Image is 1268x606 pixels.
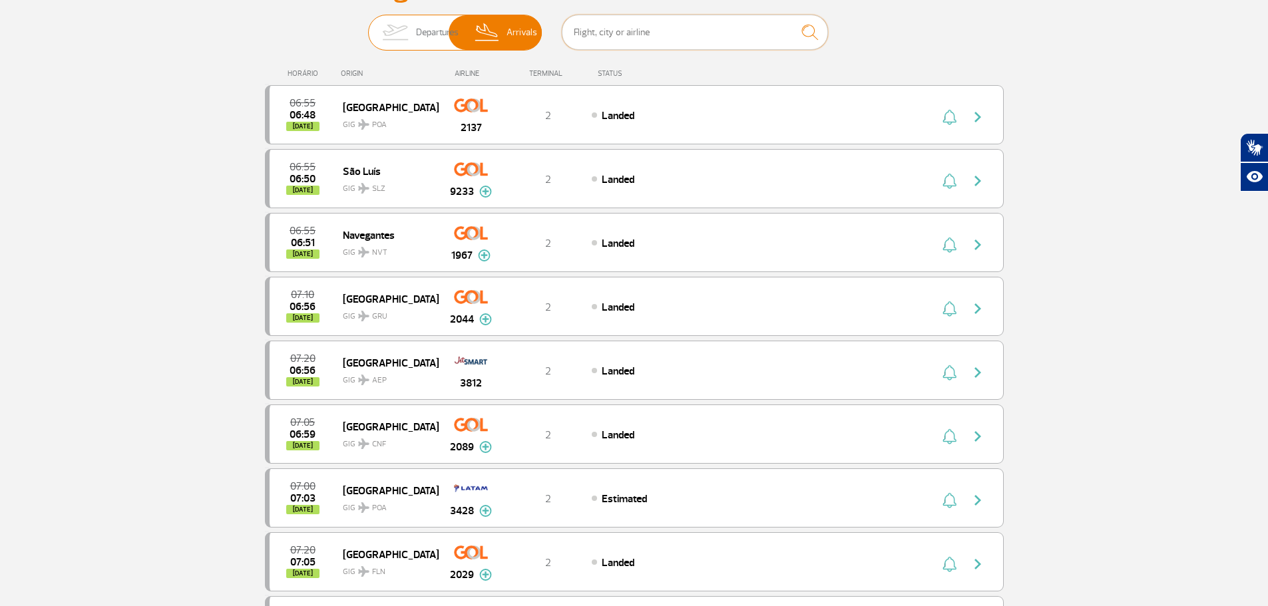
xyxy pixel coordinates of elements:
[343,239,428,259] span: GIG
[602,237,634,250] span: Landed
[290,354,316,363] span: 2025-08-25 07:20:00
[602,109,634,122] span: Landed
[343,162,428,180] span: São Luís
[943,556,956,572] img: sino-painel-voo.svg
[970,492,986,508] img: seta-direita-painel-voo.svg
[290,98,316,108] span: 2025-08-25 06:55:00
[343,418,428,435] span: [GEOGRAPHIC_DATA]
[372,566,385,578] span: FLN
[970,109,986,125] img: seta-direita-painel-voo.svg
[545,173,551,186] span: 2
[479,441,492,453] img: mais-info-painel-voo.svg
[545,556,551,569] span: 2
[358,566,369,577] img: destiny_airplane.svg
[545,301,551,314] span: 2
[450,439,474,455] span: 2089
[505,69,591,78] div: TERMINAL
[602,173,634,186] span: Landed
[290,430,316,439] span: 2025-08-25 06:59:16
[468,15,507,50] img: slider-desembarque
[374,15,416,50] img: slider-embarque
[372,502,387,514] span: POA
[545,365,551,378] span: 2
[416,15,459,50] span: Departures
[290,174,316,184] span: 2025-08-25 06:50:35
[358,311,369,321] img: destiny_airplane.svg
[507,15,537,50] span: Arrivals
[943,428,956,444] img: sino-painel-voo.svg
[343,354,428,371] span: [GEOGRAPHIC_DATA]
[479,313,492,325] img: mais-info-painel-voo.svg
[372,183,385,195] span: SLZ
[970,365,986,380] img: seta-direita-painel-voo.svg
[343,545,428,563] span: [GEOGRAPHIC_DATA]
[290,110,316,120] span: 2025-08-25 06:48:25
[1240,162,1268,192] button: Abrir recursos assistivos.
[450,567,474,583] span: 2029
[461,120,482,136] span: 2137
[358,183,369,194] img: destiny_airplane.svg
[602,556,634,569] span: Landed
[943,301,956,317] img: sino-painel-voo.svg
[372,247,387,259] span: NVT
[479,569,492,581] img: mais-info-painel-voo.svg
[372,119,387,131] span: POA
[286,249,319,259] span: [DATE]
[970,173,986,189] img: seta-direita-painel-voo.svg
[602,301,634,314] span: Landed
[479,186,492,198] img: mais-info-painel-voo.svg
[269,69,341,78] div: HORÁRIO
[438,69,505,78] div: AIRLINE
[358,119,369,130] img: destiny_airplane.svg
[291,238,315,247] span: 2025-08-25 06:51:56
[343,226,428,243] span: Navegantes
[343,495,428,514] span: GIG
[290,302,316,311] span: 2025-08-25 06:56:12
[343,303,428,323] span: GIG
[286,377,319,386] span: [DATE]
[460,375,482,391] span: 3812
[970,301,986,317] img: seta-direita-painel-voo.svg
[943,492,956,508] img: sino-painel-voo.svg
[1240,133,1268,192] div: Plugin de acessibilidade da Hand Talk.
[545,492,551,506] span: 2
[450,503,474,519] span: 3428
[286,313,319,323] span: [DATE]
[358,247,369,257] img: destiny_airplane.svg
[1240,133,1268,162] button: Abrir tradutor de língua de sinais.
[970,428,986,444] img: seta-direita-painel-voo.svg
[358,375,369,385] img: destiny_airplane.svg
[943,237,956,253] img: sino-painel-voo.svg
[343,112,428,131] span: GIG
[343,367,428,386] span: GIG
[343,98,428,116] span: [GEOGRAPHIC_DATA]
[290,226,316,235] span: 2025-08-25 06:55:00
[290,418,315,427] span: 2025-08-25 07:05:00
[343,431,428,450] span: GIG
[943,173,956,189] img: sino-painel-voo.svg
[545,428,551,442] span: 2
[372,438,386,450] span: CNF
[562,15,828,50] input: Flight, city or airline
[286,186,319,195] span: [DATE]
[343,176,428,195] span: GIG
[372,311,387,323] span: GRU
[545,237,551,250] span: 2
[343,559,428,578] span: GIG
[943,109,956,125] img: sino-painel-voo.svg
[343,290,428,307] span: [GEOGRAPHIC_DATA]
[451,247,473,263] span: 1967
[343,482,428,499] span: [GEOGRAPHIC_DATA]
[290,494,316,503] span: 2025-08-25 07:03:00
[286,505,319,514] span: [DATE]
[545,109,551,122] span: 2
[602,428,634,442] span: Landed
[291,290,314,299] span: 2025-08-25 07:10:00
[478,249,491,261] img: mais-info-painel-voo.svg
[341,69,438,78] div: ORIGIN
[591,69,700,78] div: STATUS
[943,365,956,380] img: sino-painel-voo.svg
[290,366,316,375] span: 2025-08-25 06:56:45
[286,569,319,578] span: [DATE]
[290,557,316,567] span: 2025-08-25 07:05:26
